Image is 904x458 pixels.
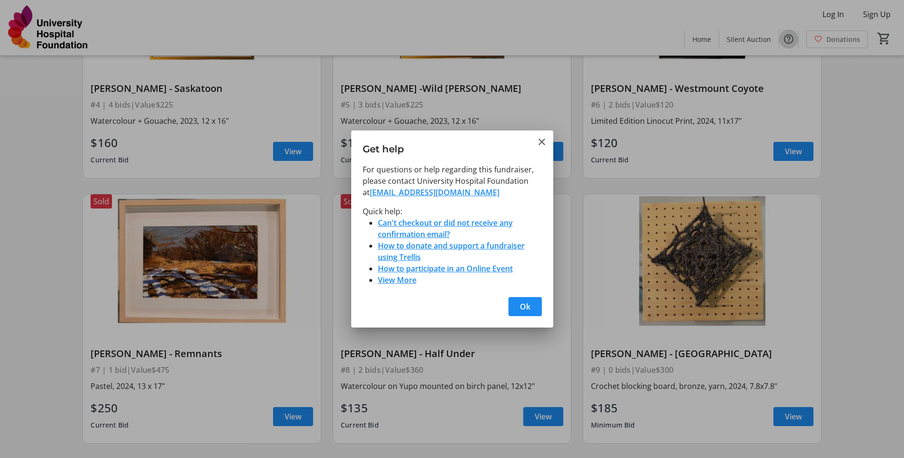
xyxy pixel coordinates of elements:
span: Ok [520,301,530,312]
button: Close [536,136,548,148]
h3: Get help [351,130,553,163]
a: Can't checkout or did not receive any confirmation email? [378,218,513,239]
a: [EMAIL_ADDRESS][DOMAIN_NAME] [370,187,499,198]
a: View More [378,275,416,285]
a: How to donate and support a fundraiser using Trellis [378,240,525,262]
button: Ok [508,297,542,316]
p: For questions or help regarding this fundraiser, please contact University Hospital Foundation at [363,164,542,198]
p: Quick help: [363,206,542,217]
a: How to participate in an Online Event [378,263,513,274]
